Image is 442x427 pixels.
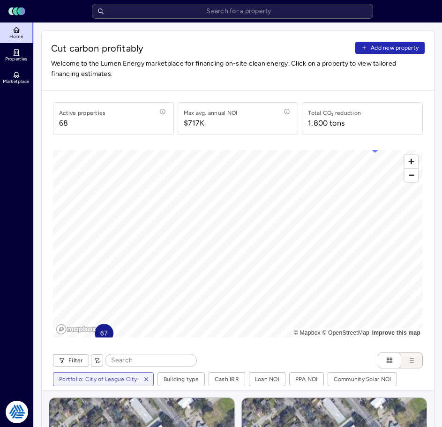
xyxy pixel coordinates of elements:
div: Active properties [59,108,105,118]
button: Loan NOI [249,373,285,386]
div: Building type [164,375,199,384]
div: Community Solar NOI [334,375,391,384]
a: Mapbox [294,330,321,336]
span: Welcome to the Lumen Energy marketplace for financing on-site clean energy. Click on a property t... [51,59,425,79]
canvas: Map [53,150,423,337]
span: Filter [68,356,83,365]
span: Properties [5,56,28,62]
div: Max avg. annual NOI [184,108,238,118]
div: 1,800 tons [308,118,345,129]
button: Add new property [355,42,425,54]
span: Cut carbon profitably [51,42,352,55]
a: OpenStreetMap [322,330,369,336]
span: 67 [100,328,108,338]
button: Filter [53,354,89,367]
button: PPA NOI [290,373,323,386]
button: Cash IRR [209,373,245,386]
a: Map feedback [372,330,420,336]
button: Zoom in [405,155,418,168]
button: Community Solar NOI [328,373,397,386]
input: Search for a property [92,4,373,19]
span: Marketplace [3,79,29,84]
div: Total CO₂ reduction [308,108,361,118]
div: Loan NOI [255,375,279,384]
button: Portfolio: City of League City [53,373,139,386]
button: List view [392,352,423,368]
div: Map marker [95,324,113,343]
span: 68 [59,118,105,129]
button: Cards view [378,352,401,368]
span: $717K [184,118,238,129]
div: PPA NOI [295,375,318,384]
span: Home [9,34,23,39]
button: Building type [158,373,204,386]
span: Zoom out [405,169,418,182]
input: Search [105,354,196,367]
a: Mapbox logo [56,324,97,335]
div: Cash IRR [215,375,239,384]
div: Portfolio: City of League City [59,375,137,384]
button: Zoom out [405,168,418,182]
span: Add new property [371,43,419,52]
img: Tradition Energy [6,401,28,423]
